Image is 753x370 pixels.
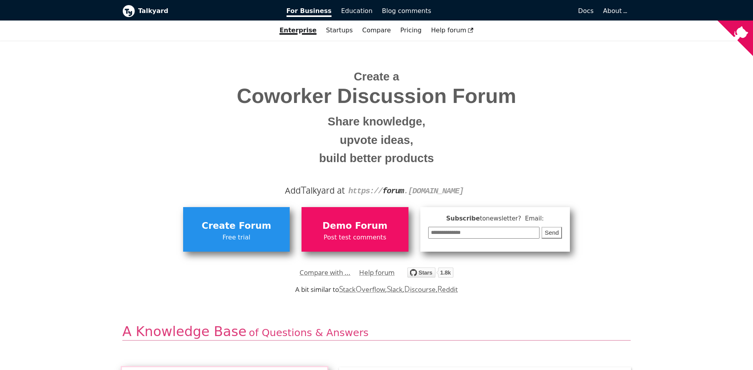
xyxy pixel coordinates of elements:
[437,285,458,294] a: Reddit
[426,24,478,37] a: Help forum
[395,24,426,37] a: Pricing
[356,283,362,294] span: O
[122,5,135,17] img: Talkyard logo
[128,85,625,107] span: Coworker Discussion Forum
[437,283,442,294] span: R
[275,24,321,37] a: Enterprise
[282,4,337,18] a: For Business
[603,7,626,15] a: About
[122,323,631,341] h2: A Knowledge Base
[436,4,599,18] a: Docs
[187,232,286,243] span: Free trial
[341,7,373,15] span: Education
[387,283,391,294] span: S
[305,219,404,234] span: Demo Forum
[404,285,435,294] a: Discourse
[348,187,464,196] code: https:// . [DOMAIN_NAME]
[407,269,453,280] a: Star debiki/talkyard on GitHub
[183,207,290,251] a: Create ForumFree trial
[359,267,395,278] a: Help forum
[187,219,286,234] span: Create Forum
[431,26,474,34] span: Help forum
[407,267,453,278] img: talkyard.svg
[287,7,332,17] span: For Business
[122,5,275,17] a: Talkyard logoTalkyard
[249,327,369,338] span: of Questions & Answers
[377,4,436,18] a: Blog comments
[541,227,562,239] button: Send
[404,283,410,294] span: D
[354,70,399,83] span: Create a
[578,7,594,15] span: Docs
[387,285,403,294] a: Slack
[382,7,431,15] span: Blog comments
[428,214,562,224] span: Subscribe
[138,6,275,16] b: Talkyard
[321,24,358,37] a: Startups
[301,183,306,197] span: T
[128,131,625,149] small: upvote ideas,
[128,184,625,197] div: Add alkyard at
[305,232,404,243] span: Post test comments
[480,215,544,222] span: to newsletter ? Email:
[300,267,350,278] a: Compare with ...
[336,4,377,18] a: Education
[339,285,385,294] a: StackOverflow
[382,187,404,196] strong: forum
[128,112,625,131] small: Share knowledge,
[302,207,408,251] a: Demo ForumPost test comments
[339,283,343,294] span: S
[362,26,391,34] a: Compare
[128,149,625,168] small: build better products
